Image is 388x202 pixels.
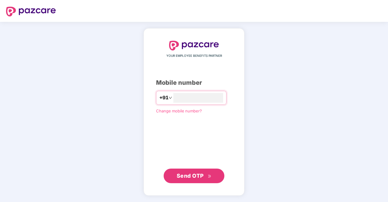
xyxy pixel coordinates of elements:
[208,174,212,178] span: double-right
[168,96,172,100] span: down
[6,7,56,16] img: logo
[169,41,219,50] img: logo
[164,169,224,183] button: Send OTPdouble-right
[156,78,232,87] div: Mobile number
[159,94,168,101] span: +91
[177,173,204,179] span: Send OTP
[156,108,202,113] a: Change mobile number?
[166,53,222,58] span: YOUR EMPLOYEE BENEFITS PARTNER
